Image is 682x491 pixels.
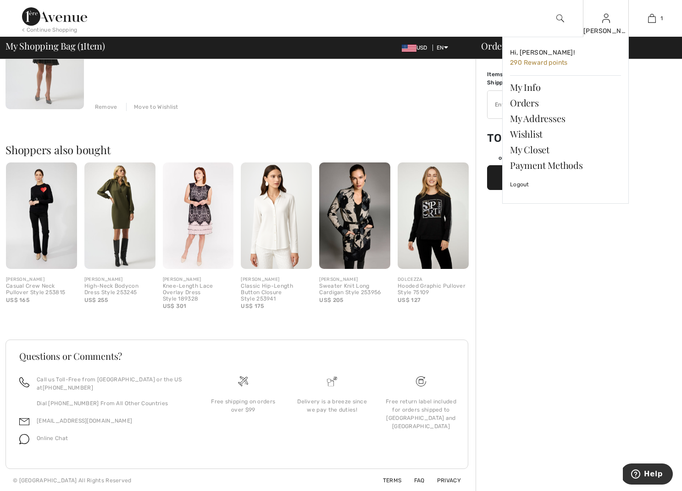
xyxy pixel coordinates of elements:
a: [EMAIL_ADDRESS][DOMAIN_NAME] [37,418,132,424]
img: Sweater Knit Long Cardigan Style 253956 [319,162,390,269]
iframe: Opens a widget where you can find more information [623,463,673,486]
div: [PERSON_NAME] [84,276,155,283]
span: Hi, [PERSON_NAME]! [510,49,575,56]
span: US$ 255 [84,297,108,303]
span: USD [402,45,431,51]
p: Dial [PHONE_NUMBER] From All Other Countries [37,399,188,407]
div: or 4 payments ofUS$ 63.75withSezzle Click to learn more about Sezzle [487,154,625,165]
img: Knee-Length Lace Overlay Dress Style 189328 [163,162,234,269]
img: My Info [602,13,610,24]
a: My Addresses [510,111,621,126]
img: High-Neck Bodycon Dress Style 253245 [84,162,155,269]
span: US$ 127 [398,297,421,303]
a: [PHONE_NUMBER] [43,385,93,391]
div: [PERSON_NAME] [241,276,312,283]
div: Classic Hip-Length Button Closure Style 253941 [241,283,312,302]
button: Proceed to Summary [487,165,625,190]
a: Terms [372,477,402,484]
div: [PERSON_NAME] [163,276,234,283]
a: Hi, [PERSON_NAME]! 290 Reward points [510,45,621,72]
img: Classic Hip-Length Button Closure Style 253941 [241,162,312,269]
a: 1 [629,13,674,24]
td: Items ( ) [487,70,536,78]
p: Call us Toll-Free from [GEOGRAPHIC_DATA] or the US at [37,375,188,392]
span: My Shopping Bag ( Item) [6,41,105,50]
img: Casual Crew Neck Pullover Style 253815 [6,162,77,269]
div: DOLCEZZA [398,276,469,283]
img: Free shipping on orders over $99 [238,376,248,386]
img: My Bag [648,13,656,24]
div: Free return label included for orders shipped to [GEOGRAPHIC_DATA] and [GEOGRAPHIC_DATA] [384,397,458,430]
img: chat [19,434,29,444]
span: US$ 205 [319,297,343,303]
span: 290 Reward points [510,59,568,67]
a: Logout [510,173,621,196]
a: Sign In [602,14,610,22]
a: FAQ [403,477,425,484]
a: My Info [510,79,621,95]
div: Order Summary [470,41,676,50]
div: © [GEOGRAPHIC_DATA] All Rights Reserved [13,476,132,485]
td: Total [487,123,536,154]
span: US$ 175 [241,303,264,309]
div: < Continue Shopping [22,26,78,34]
div: [PERSON_NAME] [583,26,628,36]
input: Promo code [488,91,599,118]
div: Move to Wishlist [126,103,178,111]
img: email [19,417,29,427]
span: US$ 165 [6,297,29,303]
div: [PERSON_NAME] [319,276,390,283]
div: Hooded Graphic Pullover Style 75109 [398,283,469,296]
img: Delivery is a breeze since we pay the duties! [327,376,337,386]
img: US Dollar [402,45,416,52]
img: 1ère Avenue [22,7,87,26]
div: Knee-Length Lace Overlay Dress Style 189328 [163,283,234,302]
a: Orders [510,95,621,111]
a: Privacy [426,477,461,484]
a: Wishlist [510,126,621,142]
img: search the website [556,13,564,24]
div: Free shipping on orders over $99 [206,397,280,414]
div: Delivery is a breeze since we pay the duties! [295,397,369,414]
img: call [19,377,29,387]
h2: Shoppers also bought [6,144,476,155]
span: EN [437,45,448,51]
img: Free shipping on orders over $99 [416,376,426,386]
div: Casual Crew Neck Pullover Style 253815 [6,283,77,296]
a: My Closet [510,142,621,157]
span: 1 [660,14,663,22]
div: [PERSON_NAME] [6,276,77,283]
a: Payment Methods [510,157,621,173]
td: Shipping [487,78,536,87]
div: High-Neck Bodycon Dress Style 253245 [84,283,155,296]
h3: Questions or Comments? [19,352,455,361]
span: US$ 301 [163,303,187,309]
img: Hooded Graphic Pullover Style 75109 [398,162,469,269]
div: Remove [95,103,117,111]
div: Sweater Knit Long Cardigan Style 253956 [319,283,390,296]
span: Online Chat [37,435,68,441]
span: 1 [80,39,83,51]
